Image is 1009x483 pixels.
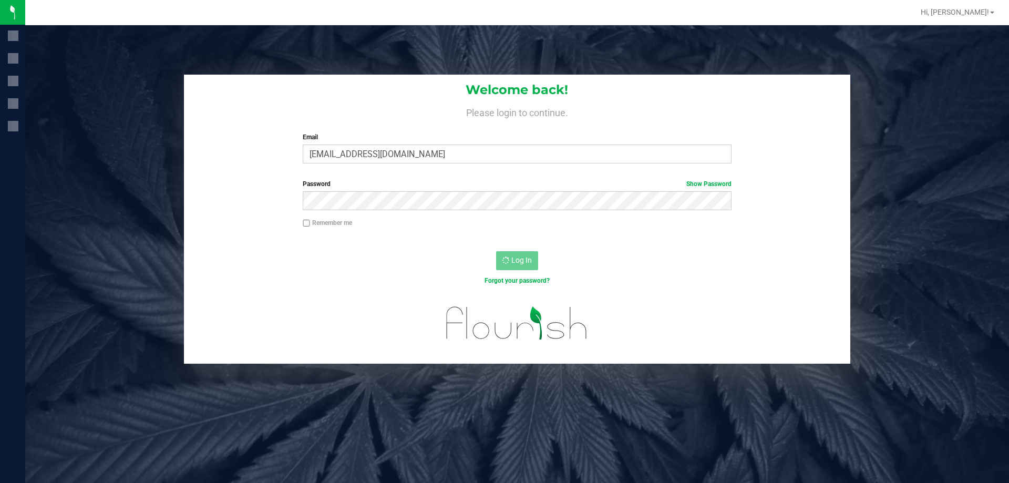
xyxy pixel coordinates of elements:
[496,251,538,270] button: Log In
[303,132,731,142] label: Email
[303,180,331,188] span: Password
[485,277,550,284] a: Forgot your password?
[303,218,352,228] label: Remember me
[921,8,989,16] span: Hi, [PERSON_NAME]!
[511,256,532,264] span: Log In
[303,220,310,227] input: Remember me
[434,296,600,350] img: flourish_logo.svg
[184,83,850,97] h1: Welcome back!
[686,180,732,188] a: Show Password
[184,105,850,118] h4: Please login to continue.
